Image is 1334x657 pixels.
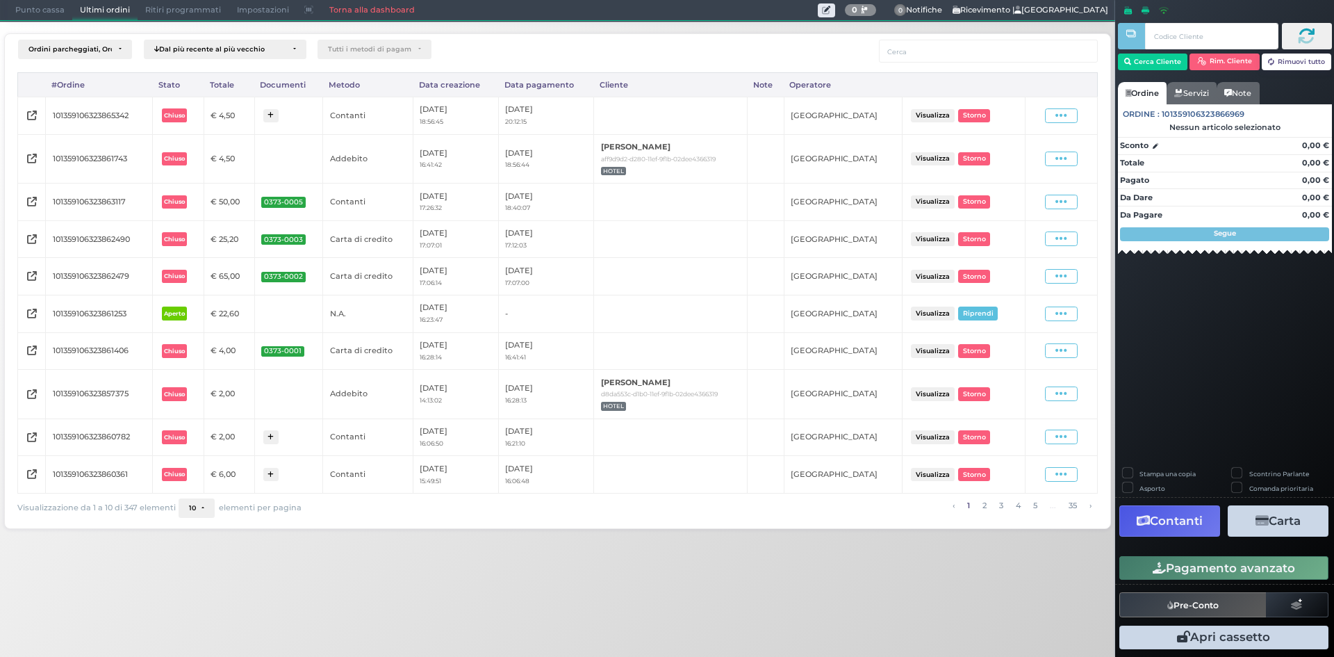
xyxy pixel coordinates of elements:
[911,344,954,357] button: Visualizza
[413,332,498,370] td: [DATE]
[164,471,185,478] b: Chiuso
[189,504,196,512] span: 10
[323,295,413,332] td: N.A.
[18,40,132,59] button: Ordini parcheggiati, Ordini aperti, Ordini chiusi
[505,117,527,125] small: 20:12:15
[164,236,185,243] b: Chiuso
[420,477,441,485] small: 15:49:51
[601,378,670,387] b: [PERSON_NAME]
[204,134,254,183] td: € 4,50
[46,370,153,419] td: 101359106323857375
[204,332,254,370] td: € 4,00
[1145,23,1278,49] input: Codice Cliente
[505,396,527,404] small: 16:28:13
[323,258,413,295] td: Carta di credito
[1302,140,1329,150] strong: 0,00 €
[601,390,718,398] small: d8da553c-d1b0-11ef-9f1b-02dee4366319
[413,258,498,295] td: [DATE]
[204,184,254,221] td: € 50,00
[505,477,529,485] small: 16:06:48
[179,498,215,518] button: 10
[505,161,529,168] small: 18:56:44
[420,204,442,211] small: 17:26:32
[420,161,442,168] small: 16:41:42
[46,295,153,332] td: 101359106323861253
[879,40,1098,63] input: Cerca
[1139,469,1196,478] label: Stampa una copia
[420,117,443,125] small: 18:56:45
[413,419,498,456] td: [DATE]
[144,40,306,59] button: Dal più recente al più vecchio
[72,1,138,20] span: Ultimi ordini
[323,419,413,456] td: Contanti
[1120,140,1148,152] strong: Sconto
[894,4,907,17] span: 0
[413,97,498,134] td: [DATE]
[995,498,1007,514] a: alla pagina 3
[420,396,442,404] small: 14:13:02
[1119,556,1328,580] button: Pagamento avanzato
[321,1,422,20] a: Torna alla dashboard
[17,500,176,517] span: Visualizzazione da 1 a 10 di 347 elementi
[413,370,498,419] td: [DATE]
[413,456,498,494] td: [DATE]
[1120,175,1149,185] strong: Pagato
[204,456,254,494] td: € 6,00
[784,258,902,295] td: [GEOGRAPHIC_DATA]
[1029,498,1041,514] a: alla pagina 5
[1139,484,1165,493] label: Asporto
[505,204,530,211] small: 18:40:07
[164,155,185,162] b: Chiuso
[8,1,72,20] span: Punto cassa
[784,370,902,419] td: [GEOGRAPHIC_DATA]
[1302,175,1329,185] strong: 0,00 €
[498,332,593,370] td: [DATE]
[784,419,902,456] td: [GEOGRAPHIC_DATA]
[963,498,973,514] a: alla pagina 1
[958,307,998,320] button: Riprendi
[1249,484,1313,493] label: Comanda prioritaria
[498,73,593,97] div: Data pagamento
[498,370,593,419] td: [DATE]
[204,295,254,332] td: € 22,60
[784,295,902,332] td: [GEOGRAPHIC_DATA]
[46,73,153,97] div: #Ordine
[318,40,431,59] button: Tutti i metodi di pagamento
[601,402,627,411] span: HOTEL
[164,112,185,119] b: Chiuso
[164,310,185,317] b: Aperto
[911,152,954,165] button: Visualizza
[204,419,254,456] td: € 2,00
[958,430,990,444] button: Storno
[958,468,990,481] button: Storno
[328,45,411,54] div: Tutti i metodi di pagamento
[46,332,153,370] td: 101359106323861406
[498,97,593,134] td: [DATE]
[948,498,958,514] a: pagina precedente
[323,97,413,134] td: Contanti
[46,456,153,494] td: 101359106323860361
[1249,469,1309,478] label: Scontrino Parlante
[46,97,153,134] td: 101359106323865342
[784,73,902,97] div: Operatore
[323,370,413,419] td: Addebito
[911,109,954,122] button: Visualizza
[323,332,413,370] td: Carta di credito
[498,419,593,456] td: [DATE]
[1120,158,1144,168] strong: Totale
[1118,122,1332,132] div: Nessun articolo selezionato
[911,232,954,245] button: Visualizza
[1118,54,1188,70] button: Cerca Cliente
[1119,592,1267,617] button: Pre-Conto
[323,134,413,183] td: Addebito
[1120,210,1162,220] strong: Da Pagare
[505,241,527,249] small: 17:12:03
[1085,498,1095,514] a: pagina successiva
[601,155,716,163] small: aff9d9d2-d280-11ef-9f1b-02dee4366319
[1217,82,1259,104] a: Note
[28,45,112,54] div: Ordini parcheggiati, Ordini aperti, Ordini chiusi
[498,456,593,494] td: [DATE]
[46,258,153,295] td: 101359106323862479
[784,97,902,134] td: [GEOGRAPHIC_DATA]
[153,73,204,97] div: Stato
